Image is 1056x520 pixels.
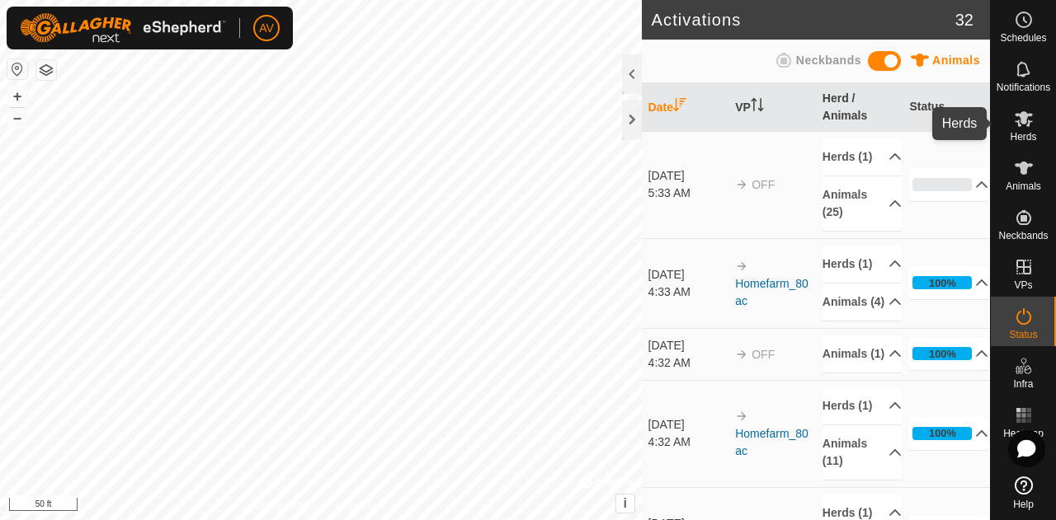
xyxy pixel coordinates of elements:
[823,335,902,372] p-accordion-header: Animals (1)
[823,138,902,176] p-accordion-header: Herds (1)
[259,20,274,37] span: AV
[1013,499,1034,509] span: Help
[823,176,902,231] p-accordion-header: Animals (25)
[652,10,955,30] h2: Activations
[1003,429,1044,438] span: Heatmap
[735,427,808,457] a: Homefarm_80 ac
[909,417,988,450] p-accordion-header: 100%
[955,7,973,32] span: 32
[997,82,1050,92] span: Notifications
[735,277,808,307] a: Homefarm_80 ac
[337,499,385,513] a: Contact Us
[7,108,27,128] button: –
[20,13,226,43] img: Gallagher Logo
[903,83,990,132] th: Status
[823,283,902,321] p-accordion-header: Animals (4)
[728,83,816,132] th: VP
[648,354,728,372] div: 4:32 AM
[648,185,728,202] div: 5:33 AM
[1000,33,1046,43] span: Schedules
[932,54,980,67] span: Animals
[823,387,902,424] p-accordion-header: Herds (1)
[796,54,861,67] span: Neckbands
[752,178,775,191] span: OFF
[623,496,626,510] span: i
[735,348,748,361] img: arrow
[816,83,903,132] th: Herd / Animals
[991,470,1056,516] a: Help
[929,425,956,441] div: 100%
[36,60,56,80] button: Map Layers
[735,178,748,191] img: arrow
[912,427,972,440] div: 100%
[642,83,729,132] th: Date
[648,337,728,354] div: [DATE]
[1010,132,1036,142] span: Herds
[648,433,728,451] div: 4:32 AM
[1009,330,1037,340] span: Status
[648,416,728,433] div: [DATE]
[256,499,318,513] a: Privacy Policy
[1013,379,1033,389] span: Infra
[998,231,1048,241] span: Neckbands
[648,266,728,283] div: [DATE]
[909,168,988,201] p-accordion-header: 0%
[735,260,748,273] img: arrow
[1014,280,1032,290] span: VPs
[751,101,764,114] p-sorticon: Activate to sort
[7,87,27,106] button: +
[752,348,775,361] span: OFF
[648,283,728,301] div: 4:33 AM
[673,101,686,114] p-sorticon: Activate to sort
[912,276,972,289] div: 100%
[616,494,634,513] button: i
[7,59,27,79] button: Reset Map
[929,275,956,291] div: 100%
[823,425,902,480] p-accordion-header: Animals (11)
[929,346,956,362] div: 100%
[648,167,728,185] div: [DATE]
[823,246,902,283] p-accordion-header: Herds (1)
[909,337,988,370] p-accordion-header: 100%
[912,178,972,191] div: 0%
[909,266,988,299] p-accordion-header: 100%
[912,347,972,360] div: 100%
[735,410,748,423] img: arrow
[1006,181,1041,191] span: Animals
